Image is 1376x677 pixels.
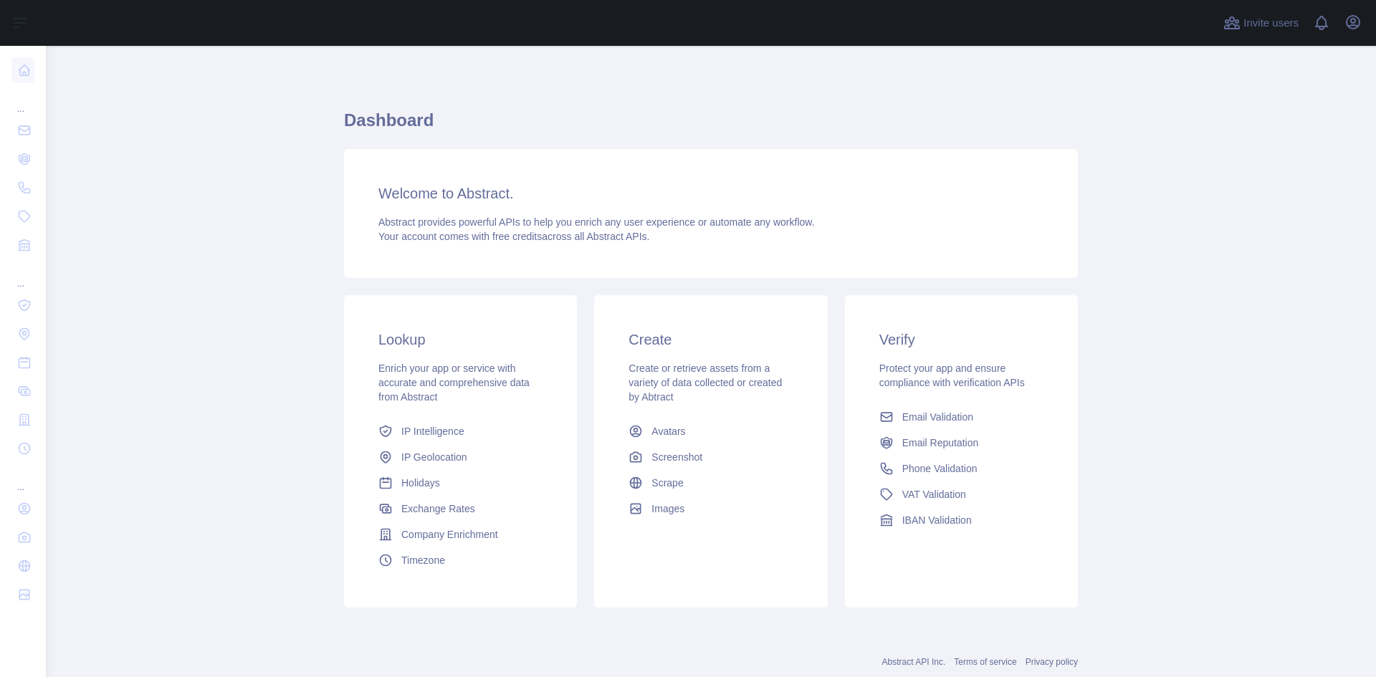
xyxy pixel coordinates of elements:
span: Timezone [401,553,445,567]
a: Screenshot [623,444,798,470]
div: ... [11,86,34,115]
a: Holidays [373,470,548,496]
div: ... [11,464,34,493]
span: free credits [492,231,542,242]
span: Email Validation [902,410,973,424]
a: Privacy policy [1026,657,1078,667]
span: Avatars [651,424,685,438]
span: Phone Validation [902,461,978,476]
span: Abstract provides powerful APIs to help you enrich any user experience or automate any workflow. [378,216,815,228]
a: IP Intelligence [373,418,548,444]
span: VAT Validation [902,487,966,501]
a: IBAN Validation [874,507,1049,533]
button: Invite users [1220,11,1301,34]
span: Exchange Rates [401,501,475,516]
h3: Lookup [378,330,543,350]
span: Create or retrieve assets from a variety of data collected or created by Abtract [629,362,782,403]
h1: Dashboard [344,109,1078,143]
h3: Welcome to Abstract. [378,183,1043,203]
h3: Create [629,330,793,350]
span: IP Geolocation [401,450,467,464]
a: Abstract API Inc. [882,657,946,667]
a: VAT Validation [874,481,1049,507]
a: Phone Validation [874,456,1049,481]
span: Images [651,501,684,516]
h3: Verify [879,330,1043,350]
a: Timezone [373,547,548,573]
span: Your account comes with across all Abstract APIs. [378,231,649,242]
a: Exchange Rates [373,496,548,522]
span: Holidays [401,476,440,490]
span: IP Intelligence [401,424,464,438]
a: IP Geolocation [373,444,548,470]
a: Email Validation [874,404,1049,430]
a: Email Reputation [874,430,1049,456]
a: Images [623,496,798,522]
span: IBAN Validation [902,513,972,527]
span: Enrich your app or service with accurate and comprehensive data from Abstract [378,362,530,403]
span: Invite users [1243,15,1299,32]
a: Terms of service [954,657,1016,667]
span: Company Enrichment [401,527,498,542]
span: Email Reputation [902,436,979,450]
a: Avatars [623,418,798,444]
span: Screenshot [651,450,702,464]
a: Scrape [623,470,798,496]
span: Protect your app and ensure compliance with verification APIs [879,362,1025,388]
a: Company Enrichment [373,522,548,547]
span: Scrape [651,476,683,490]
div: ... [11,261,34,289]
